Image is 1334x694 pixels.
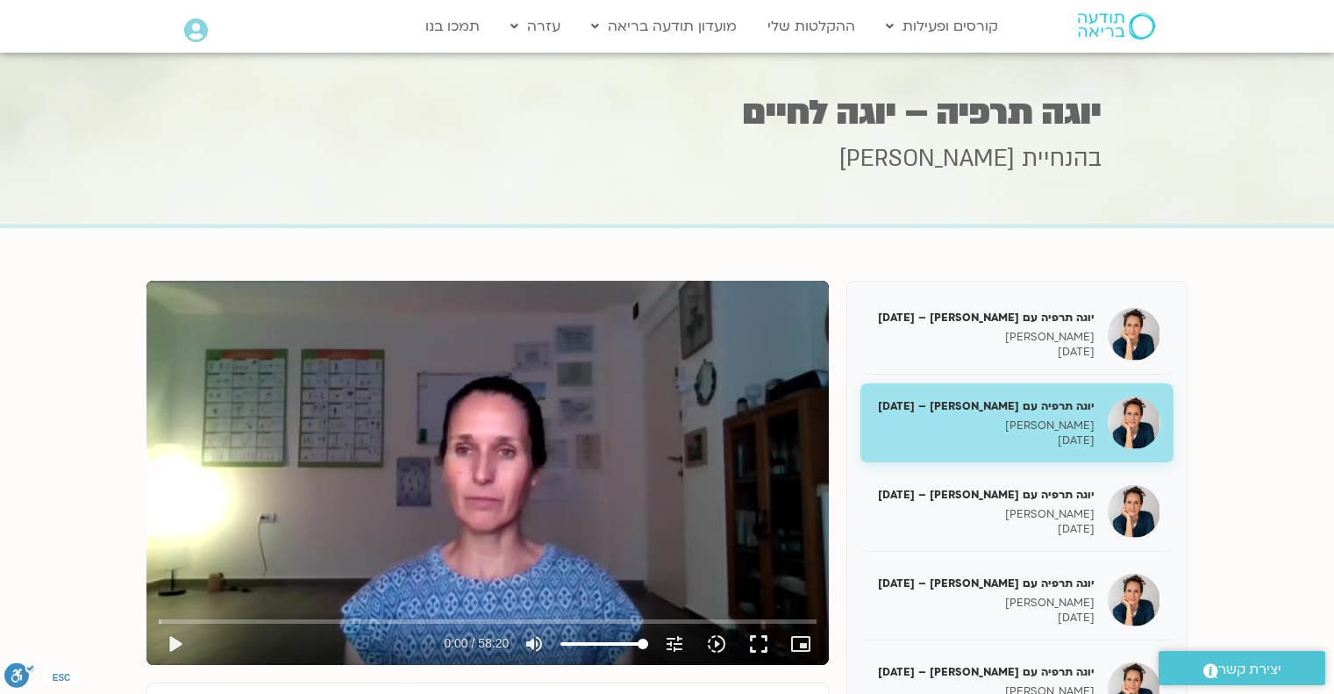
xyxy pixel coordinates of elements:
[874,345,1095,360] p: [DATE]
[1159,651,1325,685] a: יצירת קשר
[874,611,1095,626] p: [DATE]
[874,596,1095,611] p: [PERSON_NAME]
[874,310,1095,326] h5: יוגה תרפיה עם [PERSON_NAME] – [DATE]
[1218,658,1281,682] span: יצירת קשר
[874,398,1095,414] h5: יוגה תרפיה עם [PERSON_NAME] – [DATE]
[1108,397,1160,449] img: יוגה תרפיה עם יעל אלנברג – 14/05/25
[874,433,1095,448] p: [DATE]
[1108,308,1160,361] img: יוגה תרפיה עם יעל אלנברג – 07/05/25
[874,664,1095,680] h5: יוגה תרפיה עם [PERSON_NAME] – [DATE]
[877,10,1007,43] a: קורסים ופעילות
[233,96,1102,130] h1: יוגה תרפיה – יוגה לחיים
[1108,485,1160,538] img: יוגה תרפיה עם יעל אלנברג – 21/05/25
[759,10,864,43] a: ההקלטות שלי
[417,10,489,43] a: תמכו בנו
[1078,13,1155,39] img: תודעה בריאה
[502,10,569,43] a: עזרה
[874,419,1095,433] p: [PERSON_NAME]
[874,507,1095,522] p: [PERSON_NAME]
[582,10,745,43] a: מועדון תודעה בריאה
[874,330,1095,345] p: [PERSON_NAME]
[1022,143,1102,175] span: בהנחיית
[1108,574,1160,626] img: יוגה תרפיה עם יעל אלנברג – 28/05/25
[874,522,1095,537] p: [DATE]
[874,576,1095,591] h5: יוגה תרפיה עם [PERSON_NAME] – [DATE]
[874,487,1095,503] h5: יוגה תרפיה עם [PERSON_NAME] – [DATE]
